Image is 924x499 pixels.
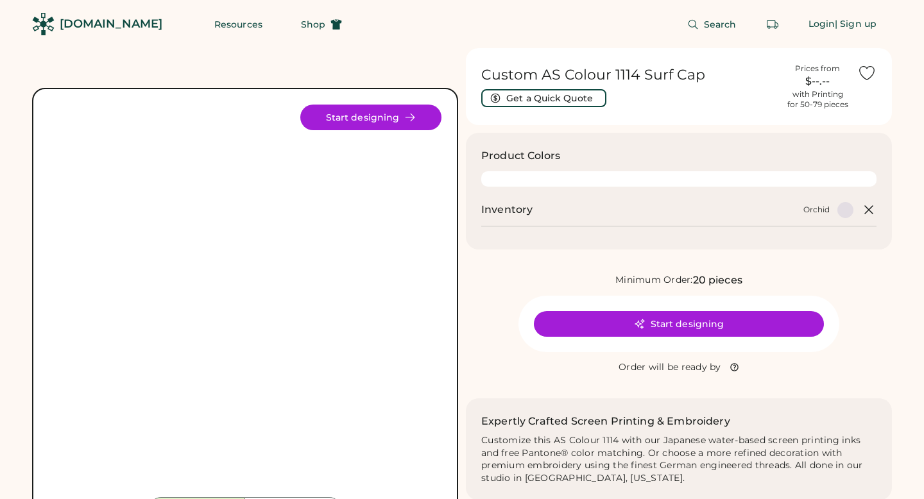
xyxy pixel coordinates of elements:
[835,18,877,31] div: | Sign up
[49,105,441,497] img: 1114 - Orchid Front Image
[60,16,162,32] div: [DOMAIN_NAME]
[785,74,850,89] div: $--.--
[481,89,606,107] button: Get a Quick Quote
[301,20,325,29] span: Shop
[481,66,778,84] h1: Custom AS Colour 1114 Surf Cap
[534,311,824,337] button: Start designing
[760,12,785,37] button: Retrieve an order
[49,105,441,497] div: 1114 Style Image
[286,12,357,37] button: Shop
[481,414,730,429] h2: Expertly Crafted Screen Printing & Embroidery
[300,105,441,130] button: Start designing
[704,20,737,29] span: Search
[481,434,877,486] div: Customize this AS Colour 1114 with our Japanese water-based screen printing inks and free Pantone...
[672,12,752,37] button: Search
[795,63,840,74] div: Prices from
[481,202,533,217] h2: Inventory
[199,12,278,37] button: Resources
[787,89,848,110] div: with Printing for 50-79 pieces
[809,18,835,31] div: Login
[693,273,742,288] div: 20 pieces
[619,361,721,374] div: Order will be ready by
[481,148,560,164] h3: Product Colors
[615,274,693,287] div: Minimum Order:
[32,13,55,35] img: Rendered Logo - Screens
[803,205,830,215] div: Orchid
